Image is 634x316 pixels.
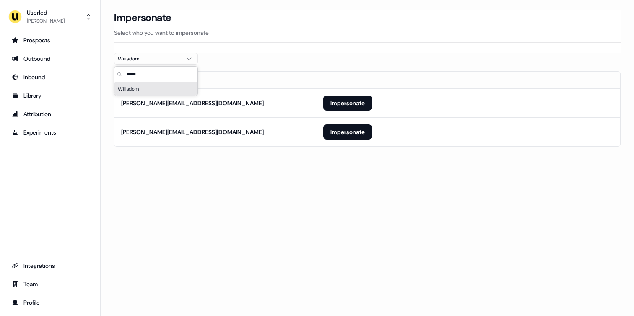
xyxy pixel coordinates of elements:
div: Outbound [12,54,88,63]
button: Impersonate [323,124,372,140]
div: Suggestions [114,82,197,96]
a: Go to prospects [7,34,94,47]
a: Go to integrations [7,259,94,272]
th: Email [114,72,317,88]
div: Wiiisdom [118,54,181,63]
div: [PERSON_NAME] [27,17,65,25]
button: Wiiisdom [114,53,198,65]
div: Attribution [12,110,88,118]
a: Go to profile [7,296,94,309]
div: [PERSON_NAME][EMAIL_ADDRESS][DOMAIN_NAME] [121,128,264,136]
button: Impersonate [323,96,372,111]
div: Userled [27,8,65,17]
p: Select who you want to impersonate [114,28,621,37]
a: Go to attribution [7,107,94,121]
div: Inbound [12,73,88,81]
a: Go to experiments [7,126,94,139]
a: Go to team [7,277,94,291]
div: Profile [12,298,88,307]
div: Integrations [12,262,88,270]
div: Library [12,91,88,100]
a: Go to templates [7,89,94,102]
a: Go to Inbound [7,70,94,84]
div: Prospects [12,36,88,44]
div: Wiiisdom [114,82,197,96]
button: Userled[PERSON_NAME] [7,7,94,27]
div: Team [12,280,88,288]
div: [PERSON_NAME][EMAIL_ADDRESS][DOMAIN_NAME] [121,99,264,107]
div: Experiments [12,128,88,137]
a: Go to outbound experience [7,52,94,65]
h3: Impersonate [114,11,171,24]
